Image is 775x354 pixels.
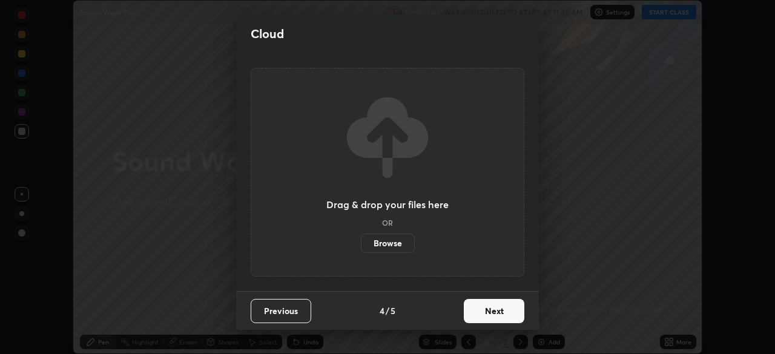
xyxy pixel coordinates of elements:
[382,219,393,226] h5: OR
[251,26,284,42] h2: Cloud
[251,299,311,323] button: Previous
[326,200,449,209] h3: Drag & drop your files here
[386,304,389,317] h4: /
[464,299,524,323] button: Next
[380,304,384,317] h4: 4
[391,304,395,317] h4: 5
